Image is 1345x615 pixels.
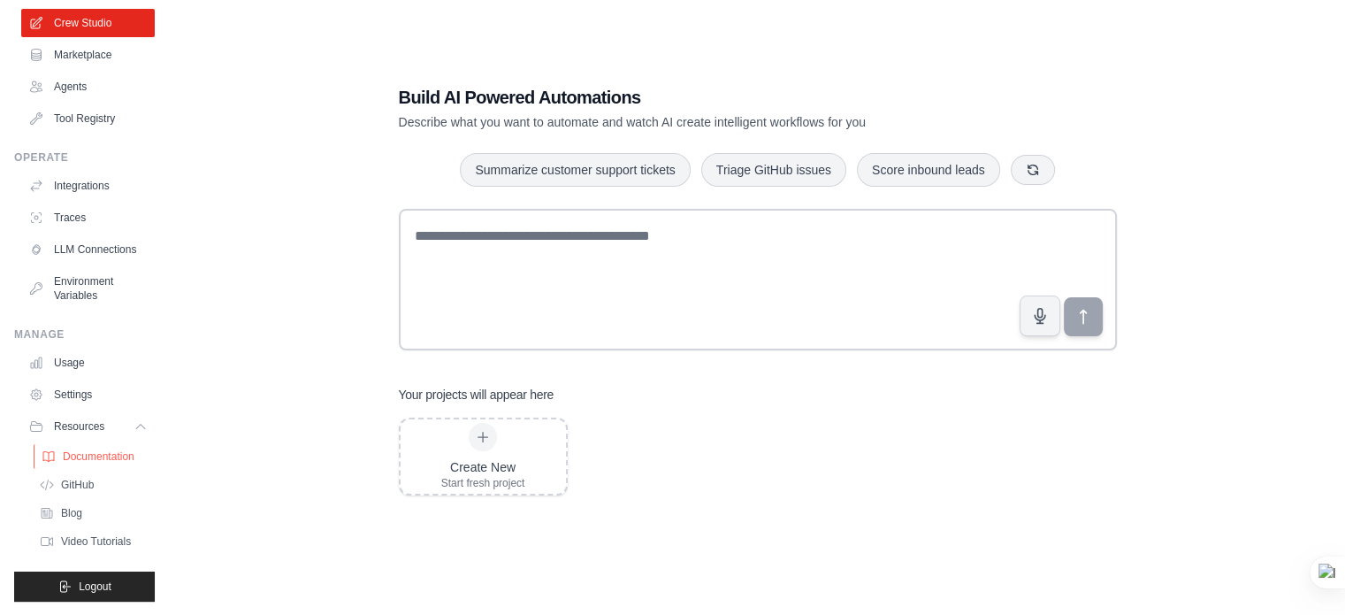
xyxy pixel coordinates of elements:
[21,381,155,409] a: Settings
[32,501,155,526] a: Blog
[399,85,993,110] h1: Build AI Powered Automations
[21,104,155,133] a: Tool Registry
[21,349,155,377] a: Usage
[61,506,82,520] span: Blog
[21,9,155,37] a: Crew Studio
[857,153,1000,187] button: Score inbound leads
[399,113,993,131] p: Describe what you want to automate and watch AI create intelligent workflows for you
[21,172,155,200] a: Integrations
[14,327,155,342] div: Manage
[399,386,554,404] h3: Your projects will appear here
[61,534,131,549] span: Video Tutorials
[1257,530,1345,615] iframe: Chat Widget
[1011,155,1055,185] button: Get new suggestions
[701,153,846,187] button: Triage GitHub issues
[21,204,155,232] a: Traces
[21,267,155,310] a: Environment Variables
[21,41,155,69] a: Marketplace
[79,580,111,594] span: Logout
[14,572,155,602] button: Logout
[21,412,155,441] button: Resources
[34,444,157,469] a: Documentation
[32,529,155,554] a: Video Tutorials
[14,150,155,165] div: Operate
[1020,296,1060,336] button: Click to speak your automation idea
[441,476,525,490] div: Start fresh project
[21,235,155,264] a: LLM Connections
[54,419,104,434] span: Resources
[32,473,155,497] a: GitHub
[21,73,155,101] a: Agents
[61,478,94,492] span: GitHub
[63,450,134,464] span: Documentation
[441,458,525,476] div: Create New
[460,153,690,187] button: Summarize customer support tickets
